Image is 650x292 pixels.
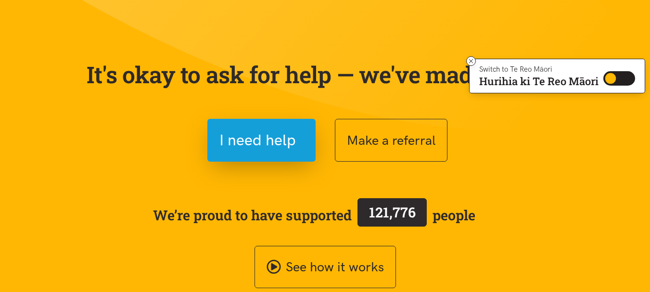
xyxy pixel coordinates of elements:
[207,119,316,162] button: I need help
[479,66,599,72] p: Switch to Te Reo Māori
[219,128,296,152] span: I need help
[352,196,433,234] a: 121,776
[255,246,396,289] a: See how it works
[369,203,416,221] span: 121,776
[153,196,475,234] span: We’re proud to have supported people
[335,119,447,162] button: Make a referral
[479,77,599,86] p: Hurihia ki Te Reo Māori
[85,61,566,89] p: It's okay to ask for help — we've made it easy!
